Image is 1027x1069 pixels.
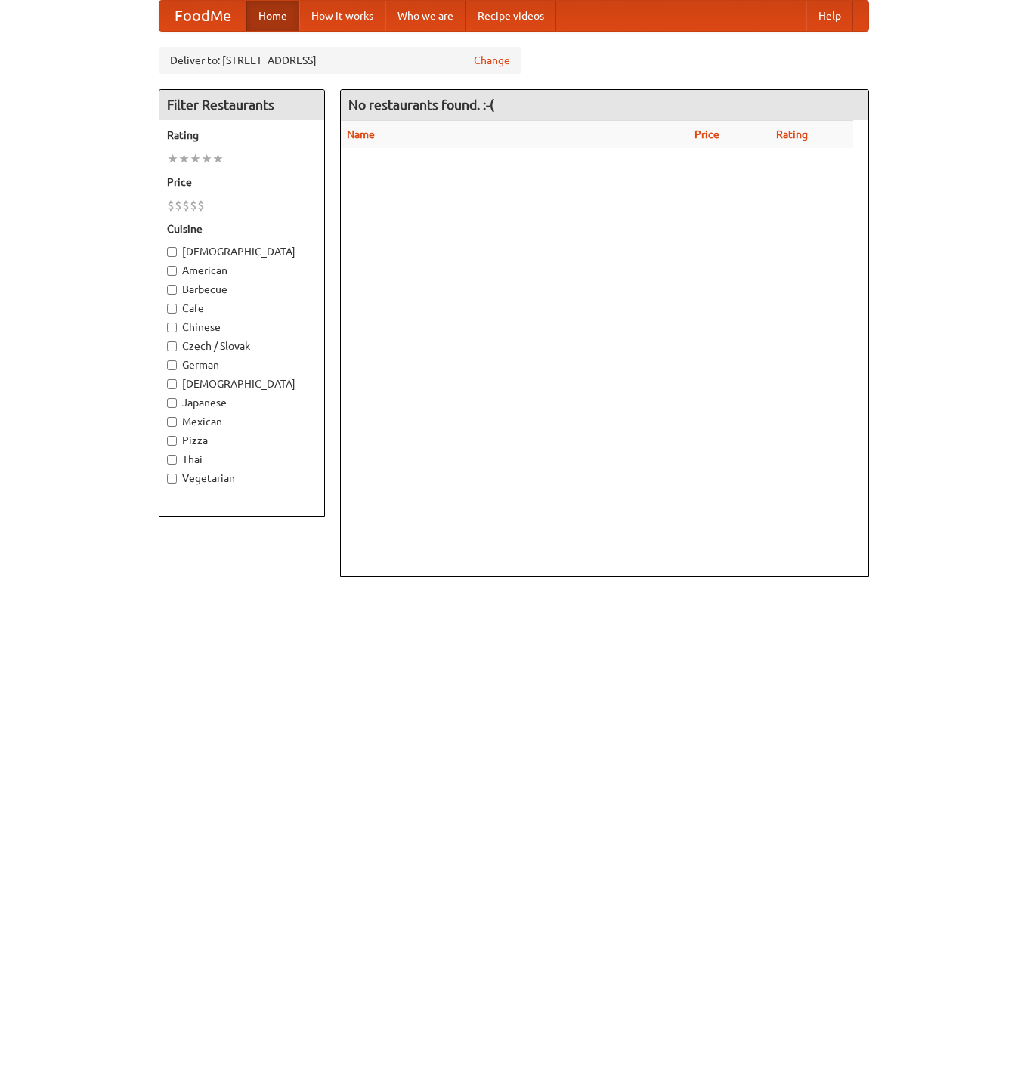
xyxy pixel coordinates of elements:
[167,221,317,236] h5: Cuisine
[175,197,182,214] li: $
[167,320,317,335] label: Chinese
[167,197,175,214] li: $
[190,197,197,214] li: $
[466,1,556,31] a: Recipe videos
[167,417,177,427] input: Mexican
[246,1,299,31] a: Home
[167,398,177,408] input: Japanese
[167,266,177,276] input: American
[348,97,494,112] ng-pluralize: No restaurants found. :-(
[347,128,375,141] a: Name
[201,150,212,167] li: ★
[159,47,521,74] div: Deliver to: [STREET_ADDRESS]
[190,150,201,167] li: ★
[159,1,246,31] a: FoodMe
[167,474,177,484] input: Vegetarian
[167,338,317,354] label: Czech / Slovak
[167,244,317,259] label: [DEMOGRAPHIC_DATA]
[167,128,317,143] h5: Rating
[167,285,177,295] input: Barbecue
[167,150,178,167] li: ★
[167,247,177,257] input: [DEMOGRAPHIC_DATA]
[159,90,324,120] h4: Filter Restaurants
[178,150,190,167] li: ★
[167,175,317,190] h5: Price
[806,1,853,31] a: Help
[167,395,317,410] label: Japanese
[212,150,224,167] li: ★
[694,128,719,141] a: Price
[167,455,177,465] input: Thai
[776,128,808,141] a: Rating
[167,436,177,446] input: Pizza
[182,197,190,214] li: $
[167,414,317,429] label: Mexican
[167,433,317,448] label: Pizza
[167,452,317,467] label: Thai
[167,360,177,370] input: German
[167,357,317,372] label: German
[167,323,177,332] input: Chinese
[167,304,177,314] input: Cafe
[167,282,317,297] label: Barbecue
[197,197,205,214] li: $
[474,53,510,68] a: Change
[167,376,317,391] label: [DEMOGRAPHIC_DATA]
[167,341,177,351] input: Czech / Slovak
[167,263,317,278] label: American
[167,471,317,486] label: Vegetarian
[167,301,317,316] label: Cafe
[385,1,466,31] a: Who we are
[167,379,177,389] input: [DEMOGRAPHIC_DATA]
[299,1,385,31] a: How it works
